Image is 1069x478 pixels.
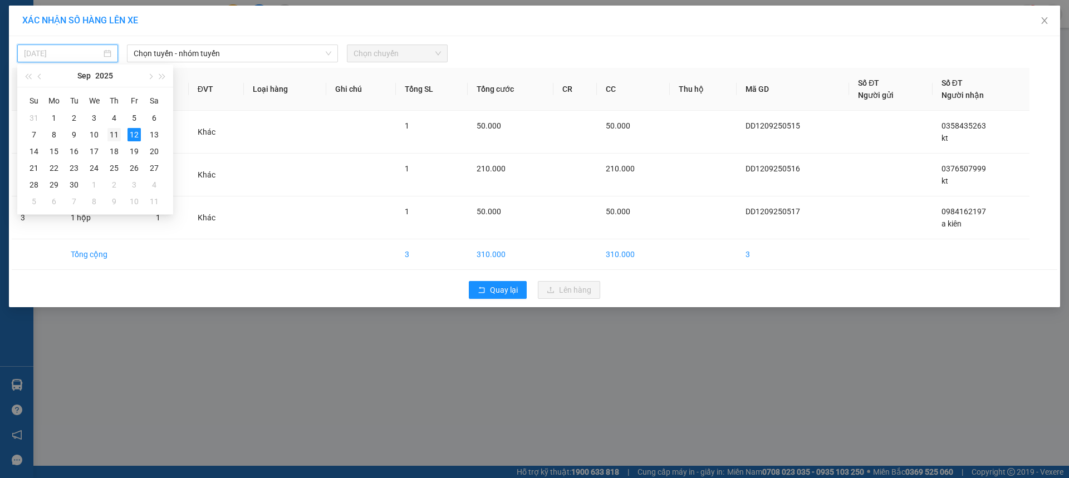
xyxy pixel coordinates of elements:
[1040,16,1049,25] span: close
[27,128,41,141] div: 7
[84,110,104,126] td: 2025-09-03
[490,284,518,296] span: Quay lại
[64,126,84,143] td: 2025-09-09
[477,207,501,216] span: 50.000
[737,239,849,270] td: 3
[84,160,104,176] td: 2025-09-24
[64,92,84,110] th: Tu
[144,160,164,176] td: 2025-09-27
[606,164,635,173] span: 210.000
[468,239,553,270] td: 310.000
[606,207,630,216] span: 50.000
[64,143,84,160] td: 2025-09-16
[84,126,104,143] td: 2025-09-10
[469,281,527,299] button: rollbackQuay lại
[87,178,101,191] div: 1
[189,68,244,111] th: ĐVT
[189,154,244,196] td: Khác
[67,195,81,208] div: 7
[47,111,61,125] div: 1
[87,128,101,141] div: 10
[24,92,44,110] th: Su
[107,145,121,158] div: 18
[24,176,44,193] td: 2025-09-28
[24,143,44,160] td: 2025-09-14
[24,126,44,143] td: 2025-09-07
[405,207,409,216] span: 1
[124,126,144,143] td: 2025-09-12
[24,47,101,60] input: 12/09/2025
[128,128,141,141] div: 12
[124,92,144,110] th: Fr
[124,193,144,210] td: 2025-10-10
[104,143,124,160] td: 2025-09-18
[84,92,104,110] th: We
[746,164,800,173] span: DD1209250516
[44,160,64,176] td: 2025-09-22
[47,161,61,175] div: 22
[941,134,948,142] span: kt
[47,128,61,141] div: 8
[104,92,124,110] th: Th
[128,161,141,175] div: 26
[27,161,41,175] div: 21
[597,239,670,270] td: 310.000
[124,160,144,176] td: 2025-09-26
[1029,6,1060,37] button: Close
[12,111,62,154] td: 1
[22,15,138,26] span: XÁC NHẬN SỐ HÀNG LÊN XE
[84,176,104,193] td: 2025-10-01
[104,160,124,176] td: 2025-09-25
[468,68,553,111] th: Tổng cước
[87,111,101,125] div: 3
[326,68,396,111] th: Ghi chú
[144,193,164,210] td: 2025-10-11
[62,196,147,239] td: 1 hộp
[107,128,121,141] div: 11
[24,110,44,126] td: 2025-08-31
[144,143,164,160] td: 2025-09-20
[24,193,44,210] td: 2025-10-05
[477,164,506,173] span: 210.000
[189,111,244,154] td: Khác
[67,161,81,175] div: 23
[597,68,670,111] th: CC
[189,196,244,239] td: Khác
[27,195,41,208] div: 5
[67,128,81,141] div: 9
[27,145,41,158] div: 14
[144,110,164,126] td: 2025-09-06
[104,176,124,193] td: 2025-10-02
[148,128,161,141] div: 13
[104,193,124,210] td: 2025-10-09
[124,176,144,193] td: 2025-10-03
[941,78,963,87] span: Số ĐT
[84,193,104,210] td: 2025-10-08
[87,195,101,208] div: 8
[144,92,164,110] th: Sa
[87,145,101,158] div: 17
[858,91,894,100] span: Người gửi
[12,196,62,239] td: 3
[477,121,501,130] span: 50.000
[148,111,161,125] div: 6
[941,176,948,185] span: kt
[746,207,800,216] span: DD1209250517
[62,239,147,270] td: Tổng cộng
[941,91,984,100] span: Người nhận
[67,145,81,158] div: 16
[941,121,986,130] span: 0358435263
[107,178,121,191] div: 2
[128,195,141,208] div: 10
[27,111,41,125] div: 31
[405,121,409,130] span: 1
[128,145,141,158] div: 19
[67,178,81,191] div: 30
[670,68,737,111] th: Thu hộ
[107,161,121,175] div: 25
[87,161,101,175] div: 24
[396,239,468,270] td: 3
[84,143,104,160] td: 2025-09-17
[148,178,161,191] div: 4
[67,111,81,125] div: 2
